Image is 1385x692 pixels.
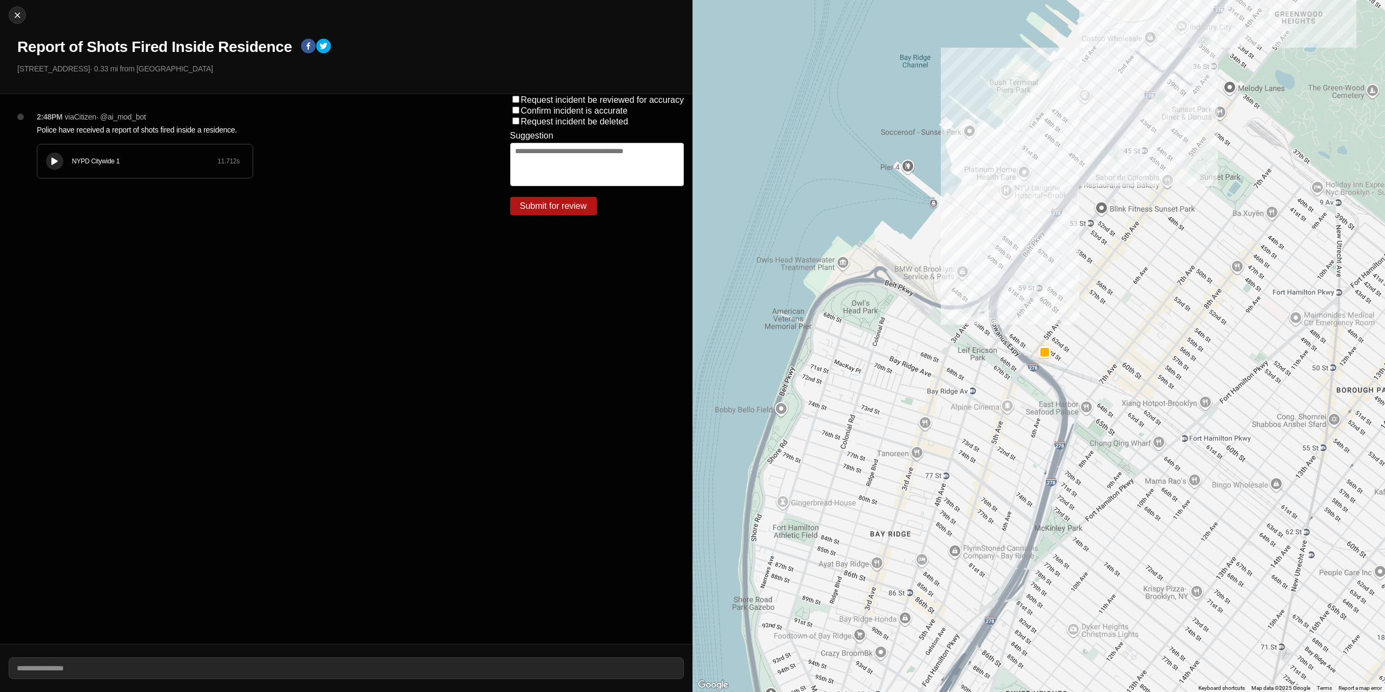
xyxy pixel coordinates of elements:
p: 2:48PM [37,111,63,122]
p: via Citizen · @ ai_mod_bot [65,111,146,122]
a: Open this area in Google Maps (opens a new window) [695,678,731,692]
img: cancel [12,10,23,21]
span: Map data ©2025 Google [1251,685,1310,691]
img: Google [695,678,731,692]
button: Submit for review [510,197,597,215]
a: Terms (opens in new tab) [1317,685,1332,691]
p: [STREET_ADDRESS] · 0.33 mi from [GEOGRAPHIC_DATA] [17,63,684,74]
div: 11.712 s [217,157,240,166]
label: Request incident be deleted [521,117,628,126]
button: twitter [316,38,331,56]
label: Suggestion [510,131,553,141]
label: Request incident be reviewed for accuracy [521,95,684,104]
button: facebook [301,38,316,56]
div: NYPD Citywide 1 [72,157,217,166]
h1: Report of Shots Fired Inside Residence [17,37,292,57]
p: Police have received a report of shots fired inside a residence. [37,124,467,135]
label: Confirm incident is accurate [521,106,628,115]
button: Keyboard shortcuts [1198,684,1245,692]
button: cancel [9,6,26,24]
a: Report a map error [1338,685,1382,691]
